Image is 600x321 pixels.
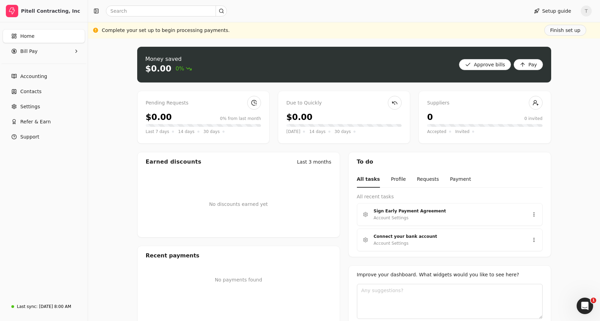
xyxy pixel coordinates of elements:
div: Money saved [145,55,192,63]
div: All recent tasks [357,193,543,200]
span: 14 days [178,128,194,135]
div: Improve your dashboard. What widgets would you like to see here? [357,271,543,278]
div: Last 3 months [297,158,331,166]
div: Sign Early Payment Agreement [374,208,520,214]
button: Profile [391,171,406,188]
div: Recent payments [138,246,340,265]
span: 30 days [335,128,351,135]
input: Search [106,5,227,16]
div: [DATE] 8:00 AM [39,303,71,310]
span: 14 days [309,128,325,135]
div: $0.00 [146,111,172,123]
div: Last sync: [17,303,37,310]
div: Account Settings [374,240,408,247]
span: Refer & Earn [20,118,51,125]
a: Accounting [3,69,85,83]
p: No payments found [146,276,331,284]
div: Earned discounts [146,158,201,166]
span: Settings [20,103,40,110]
span: Invited [455,128,469,135]
span: 30 days [204,128,220,135]
a: Settings [3,100,85,113]
div: Pending Requests [146,99,261,107]
div: Connect your bank account [374,233,520,240]
span: 0% [175,65,192,73]
div: Complete your set up to begin processing payments. [102,27,230,34]
div: Account Settings [374,214,408,221]
div: Pitell Contracting, Inc [21,8,82,14]
div: No discounts earned yet [209,190,268,219]
span: [DATE] [286,128,301,135]
div: $0.00 [145,63,172,74]
div: Suppliers [427,99,542,107]
button: Setup guide [528,5,577,16]
a: Contacts [3,85,85,98]
span: Last 7 days [146,128,170,135]
span: Bill Pay [20,48,37,55]
button: Payment [450,171,471,188]
span: Home [20,33,34,40]
iframe: Intercom live chat [577,298,593,314]
button: Refer & Earn [3,115,85,129]
span: Support [20,133,39,141]
div: 0% from last month [220,115,261,122]
button: Approve bills [459,59,511,70]
span: 1 [591,298,596,303]
div: Due to Quickly [286,99,402,107]
button: Support [3,130,85,144]
div: $0.00 [286,111,313,123]
a: Home [3,29,85,43]
span: Contacts [20,88,42,95]
button: Requests [417,171,439,188]
button: T [581,5,592,16]
span: Accounting [20,73,47,80]
button: Pay [514,59,543,70]
button: Bill Pay [3,44,85,58]
button: All tasks [357,171,380,188]
a: Last sync:[DATE] 8:00 AM [3,300,85,313]
div: To do [349,152,551,171]
div: 0 [427,111,433,123]
span: Accepted [427,128,446,135]
button: Finish set up [544,25,586,36]
div: 0 invited [524,115,543,122]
